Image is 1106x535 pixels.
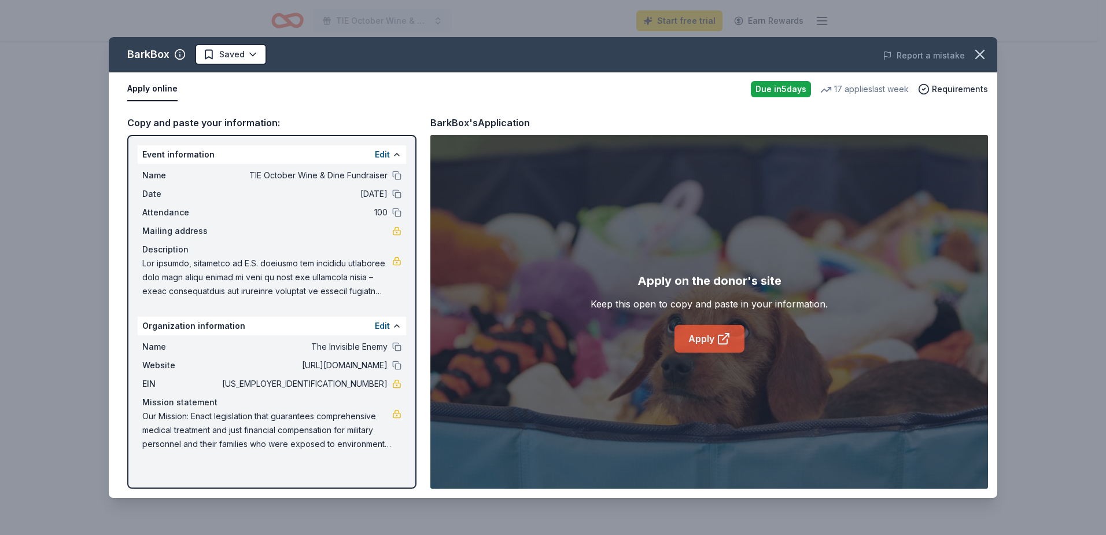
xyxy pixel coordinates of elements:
[142,256,392,298] span: Lor ipsumdo, sitametco ad E.S. doeiusmo tem incididu utlaboree dolo magn aliqu enimad mi veni qu ...
[142,206,220,219] span: Attendance
[220,187,388,201] span: [DATE]
[375,319,390,333] button: Edit
[751,81,811,97] div: Due in 5 days
[142,168,220,182] span: Name
[820,82,909,96] div: 17 applies last week
[138,145,406,164] div: Event information
[142,377,220,391] span: EIN
[142,409,392,451] span: Our Mission: Enact legislation that guarantees comprehensive medical treatment and just financial...
[142,187,220,201] span: Date
[220,377,388,391] span: [US_EMPLOYER_IDENTIFICATION_NUMBER]
[918,82,988,96] button: Requirements
[195,44,267,65] button: Saved
[375,148,390,162] button: Edit
[142,340,220,354] span: Name
[430,115,530,130] div: BarkBox's Application
[127,45,169,64] div: BarkBox
[127,115,416,130] div: Copy and paste your information:
[142,224,220,238] span: Mailing address
[883,49,965,63] button: Report a mistake
[637,272,781,290] div: Apply on the donor's site
[220,340,388,354] span: The Invisible Enemy
[220,168,388,182] span: TIE October Wine & Dine Fundraiser
[932,82,988,96] span: Requirements
[220,358,388,372] span: [URL][DOMAIN_NAME]
[591,297,828,311] div: Keep this open to copy and paste in your information.
[138,317,406,335] div: Organization information
[220,206,388,219] span: 100
[127,77,178,101] button: Apply online
[142,243,401,256] div: Description
[674,325,744,353] a: Apply
[142,358,220,372] span: Website
[142,395,401,409] div: Mission statement
[219,47,245,61] span: Saved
